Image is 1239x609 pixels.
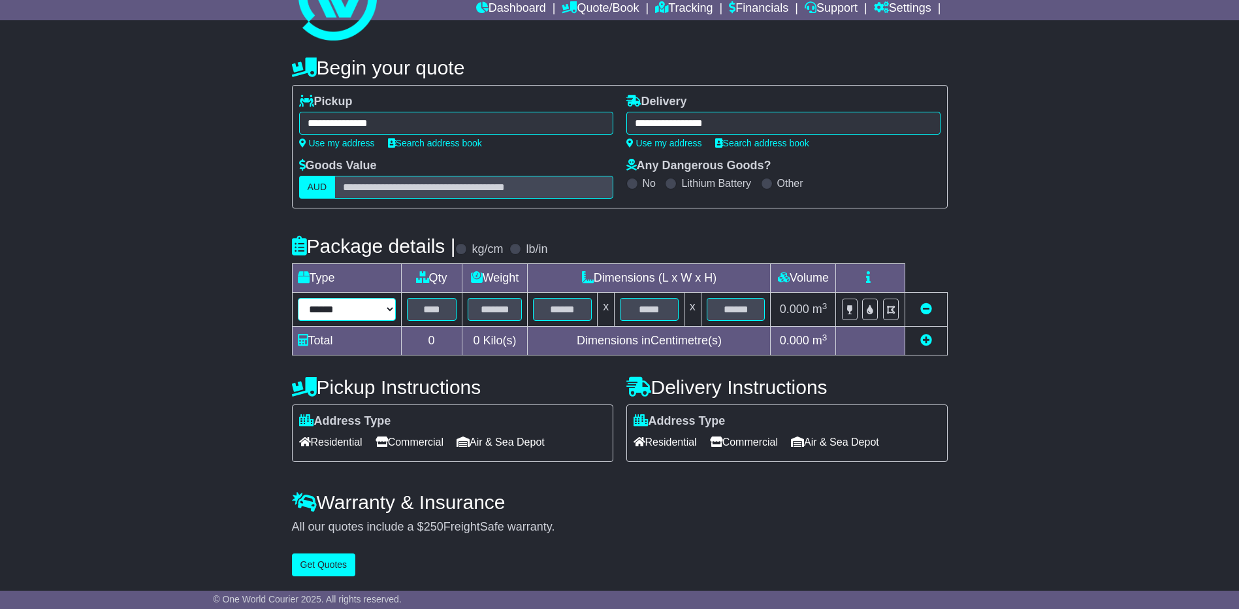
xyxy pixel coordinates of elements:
[920,303,932,316] a: Remove this item
[376,432,443,452] span: Commercial
[715,138,809,148] a: Search address book
[598,293,615,327] td: x
[634,414,726,429] label: Address Type
[813,334,828,347] span: m
[299,138,375,148] a: Use my address
[626,95,687,109] label: Delivery
[710,432,778,452] span: Commercial
[299,176,336,199] label: AUD
[791,432,879,452] span: Air & Sea Depot
[299,159,377,173] label: Goods Value
[780,334,809,347] span: 0.000
[299,414,391,429] label: Address Type
[626,159,771,173] label: Any Dangerous Goods?
[822,333,828,342] sup: 3
[424,520,443,533] span: 250
[473,334,479,347] span: 0
[292,553,356,576] button: Get Quotes
[292,327,401,355] td: Total
[292,57,948,78] h4: Begin your quote
[822,301,828,311] sup: 3
[528,264,771,293] td: Dimensions (L x W x H)
[920,334,932,347] a: Add new item
[643,177,656,189] label: No
[526,242,547,257] label: lb/in
[457,432,545,452] span: Air & Sea Depot
[681,177,751,189] label: Lithium Battery
[813,303,828,316] span: m
[634,432,697,452] span: Residential
[771,264,836,293] td: Volume
[780,303,809,316] span: 0.000
[462,327,528,355] td: Kilo(s)
[462,264,528,293] td: Weight
[292,264,401,293] td: Type
[684,293,701,327] td: x
[292,520,948,535] div: All our quotes include a $ FreightSafe warranty.
[292,376,613,398] h4: Pickup Instructions
[472,242,503,257] label: kg/cm
[777,177,803,189] label: Other
[528,327,771,355] td: Dimensions in Centimetre(s)
[292,491,948,513] h4: Warranty & Insurance
[401,264,462,293] td: Qty
[388,138,482,148] a: Search address book
[299,95,353,109] label: Pickup
[213,594,402,604] span: © One World Courier 2025. All rights reserved.
[626,376,948,398] h4: Delivery Instructions
[401,327,462,355] td: 0
[299,432,362,452] span: Residential
[626,138,702,148] a: Use my address
[292,235,456,257] h4: Package details |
